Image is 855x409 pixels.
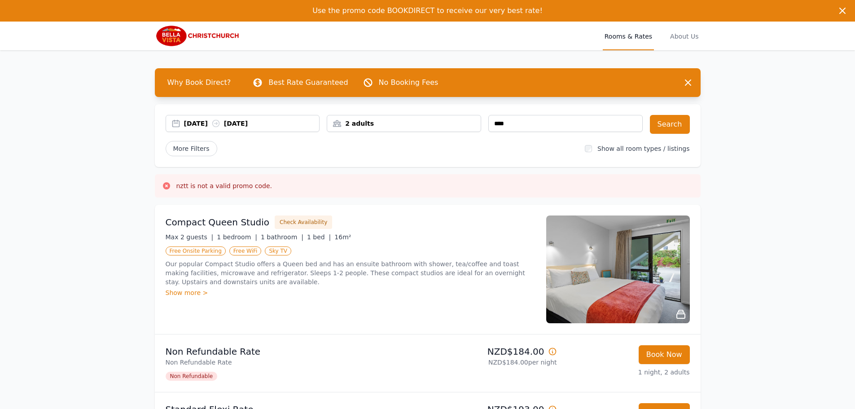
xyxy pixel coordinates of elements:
label: Show all room types / listings [597,145,689,152]
div: 2 adults [327,119,481,128]
span: Why Book Direct? [160,74,238,92]
img: Bella Vista Christchurch [155,25,241,47]
span: 1 bed | [307,233,331,241]
span: Max 2 guests | [166,233,214,241]
span: More Filters [166,141,217,156]
p: Non Refundable Rate [166,345,424,358]
h3: Compact Queen Studio [166,216,270,229]
div: Show more > [166,288,535,297]
a: About Us [668,22,700,50]
button: Book Now [639,345,690,364]
h3: nztt is not a valid promo code. [176,181,272,190]
p: Best Rate Guaranteed [268,77,348,88]
span: Sky TV [265,246,291,255]
span: 16m² [334,233,351,241]
span: Use the promo code BOOKDIRECT to receive our very best rate! [312,6,543,15]
span: Free Onsite Parking [166,246,226,255]
p: NZD$184.00 [431,345,557,358]
p: No Booking Fees [379,77,438,88]
span: Free WiFi [229,246,262,255]
button: Check Availability [275,215,332,229]
p: Our popular Compact Studio offers a Queen bed and has an ensuite bathroom with shower, tea/coffee... [166,259,535,286]
span: Non Refundable [166,372,218,381]
p: 1 night, 2 adults [564,368,690,377]
a: Rooms & Rates [603,22,654,50]
span: 1 bedroom | [217,233,257,241]
span: 1 bathroom | [261,233,303,241]
button: Search [650,115,690,134]
p: NZD$184.00 per night [431,358,557,367]
div: [DATE] [DATE] [184,119,320,128]
p: Non Refundable Rate [166,358,424,367]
